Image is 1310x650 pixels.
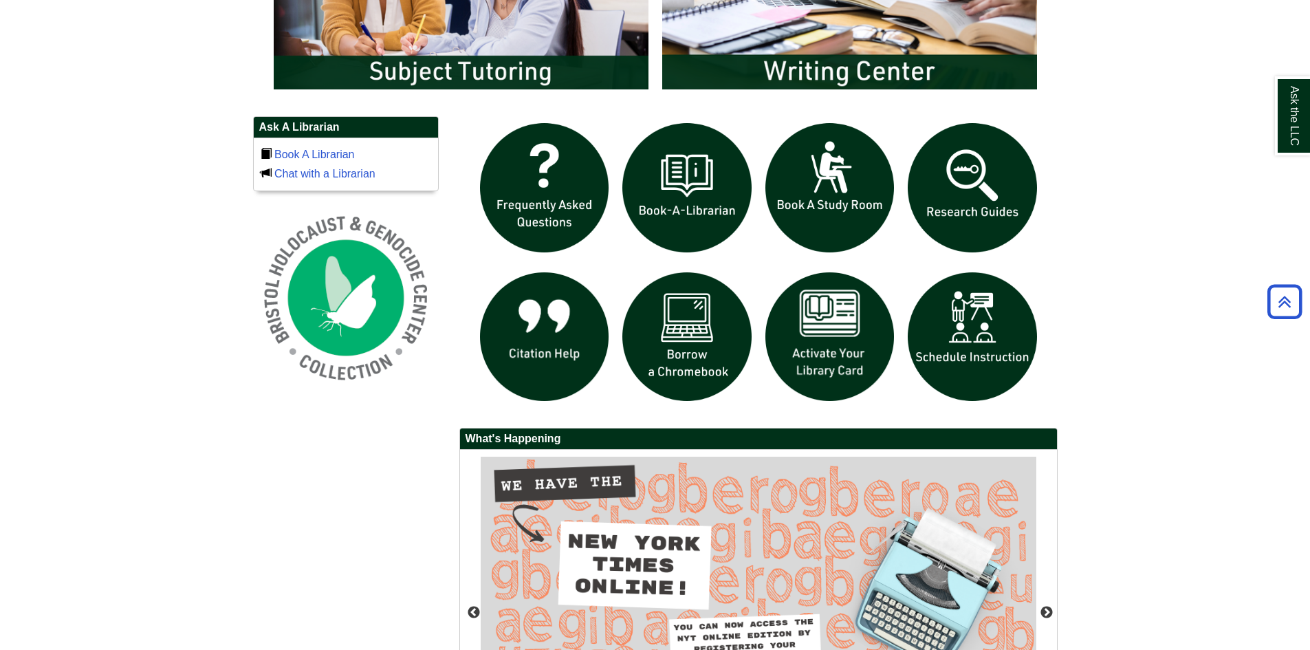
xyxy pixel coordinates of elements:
img: Borrow a chromebook icon links to the borrow a chromebook web page [615,266,758,409]
div: slideshow [473,116,1044,414]
button: Previous [467,606,481,620]
img: For faculty. Schedule Library Instruction icon links to form. [901,266,1044,409]
img: book a study room icon links to book a study room web page [758,116,902,259]
button: Next [1040,606,1054,620]
a: Chat with a Librarian [274,168,375,180]
h2: Ask A Librarian [254,117,438,138]
img: Research Guides icon links to research guides web page [901,116,1044,259]
img: Book a Librarian icon links to book a librarian web page [615,116,758,259]
img: Holocaust and Genocide Collection [253,205,439,391]
img: citation help icon links to citation help guide page [473,266,616,409]
img: frequently asked questions [473,116,616,259]
a: Back to Top [1263,292,1307,311]
h2: What's Happening [460,429,1057,450]
a: Book A Librarian [274,149,355,160]
img: activate Library Card icon links to form to activate student ID into library card [758,266,902,409]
